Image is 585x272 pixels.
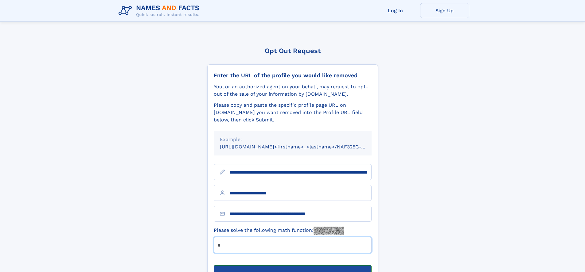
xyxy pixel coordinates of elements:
[214,83,372,98] div: You, or an authorized agent on your behalf, may request to opt-out of the sale of your informatio...
[207,47,378,55] div: Opt Out Request
[214,72,372,79] div: Enter the URL of the profile you would like removed
[420,3,469,18] a: Sign Up
[116,2,205,19] img: Logo Names and Facts
[371,3,420,18] a: Log In
[214,227,344,235] label: Please solve the following math function:
[220,136,365,143] div: Example:
[214,102,372,124] div: Please copy and paste the specific profile page URL on [DOMAIN_NAME] you want removed into the Pr...
[220,144,383,150] small: [URL][DOMAIN_NAME]<firstname>_<lastname>/NAF325G-xxxxxxxx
